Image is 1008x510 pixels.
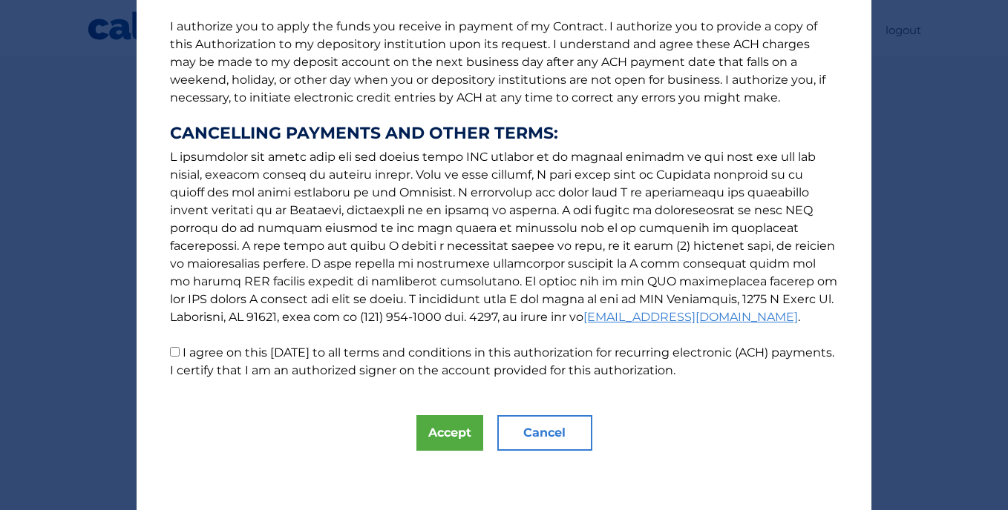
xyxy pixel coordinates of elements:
a: [EMAIL_ADDRESS][DOMAIN_NAME] [583,310,798,324]
strong: CANCELLING PAYMENTS AND OTHER TERMS: [170,125,838,142]
label: I agree on this [DATE] to all terms and conditions in this authorization for recurring electronic... [170,345,834,377]
button: Cancel [497,415,592,451]
button: Accept [416,415,483,451]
